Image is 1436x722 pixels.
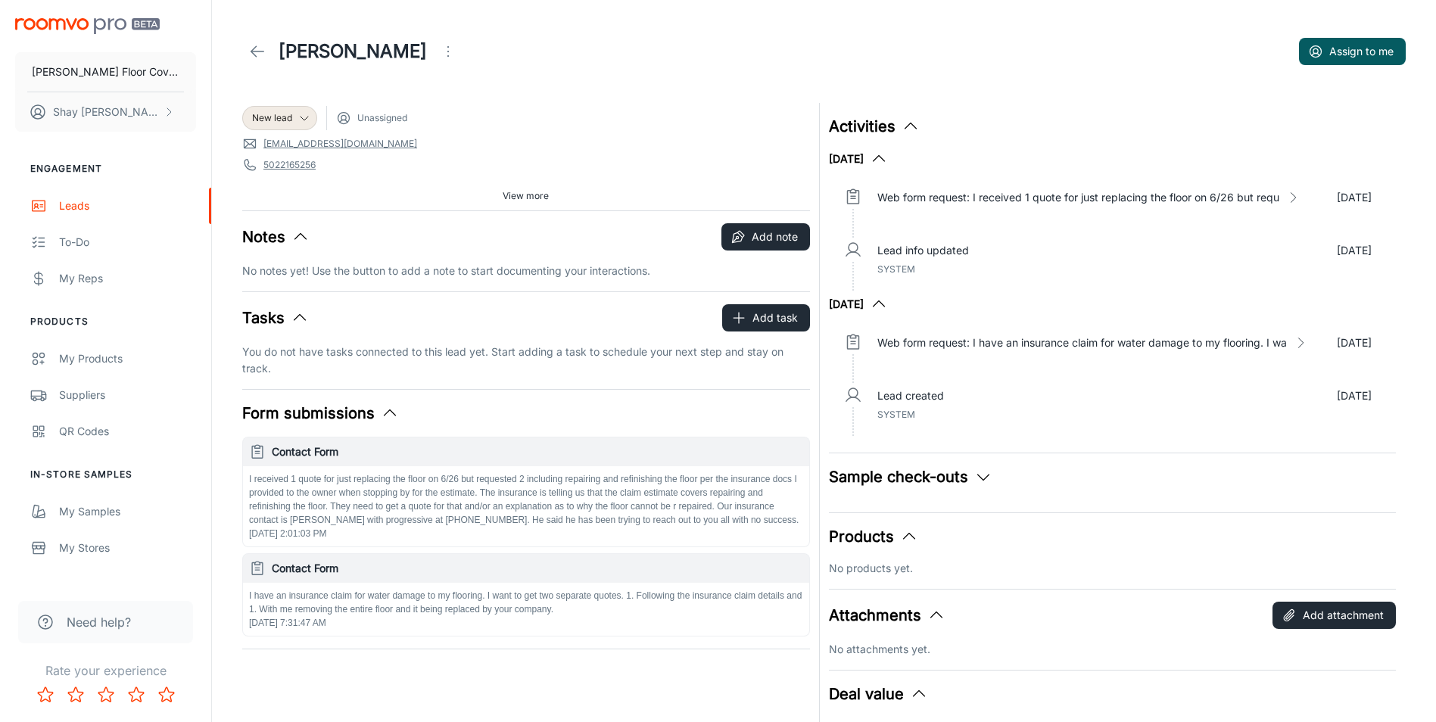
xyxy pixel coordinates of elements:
h6: Contact Form [272,443,803,460]
button: Rate 1 star [30,680,61,710]
p: [DATE] [1337,242,1372,259]
img: Roomvo PRO Beta [15,18,160,34]
button: Add note [721,223,810,251]
button: Shay [PERSON_NAME] [15,92,196,132]
button: [PERSON_NAME] Floor Covering [15,52,196,92]
button: View more [497,185,555,207]
button: Contact FormI have an insurance claim for water damage to my flooring. I want to get two separate... [243,554,809,636]
p: [DATE] [1337,387,1372,404]
p: You do not have tasks connected to this lead yet. Start adding a task to schedule your next step ... [242,344,810,377]
p: No attachments yet. [829,641,1397,658]
p: [PERSON_NAME] Floor Covering [32,64,179,80]
div: My Reps [59,270,196,287]
p: Web form request: I received 1 quote for just replacing the floor on 6/26 but requ [877,189,1279,206]
span: System [877,263,915,275]
button: Rate 5 star [151,680,182,710]
div: QR Codes [59,423,196,440]
p: I received 1 quote for just replacing the floor on 6/26 but requested 2 including repairing and r... [249,472,803,527]
p: Rate your experience [12,661,199,680]
button: Tasks [242,307,309,329]
button: Products [829,525,918,548]
div: My Products [59,350,196,367]
a: 5022165256 [263,158,316,172]
p: Lead info updated [877,242,969,259]
p: I have an insurance claim for water damage to my flooring. I want to get two separate quotes. 1. ... [249,589,803,616]
button: Attachments [829,604,945,627]
div: My Samples [59,503,196,520]
span: New lead [252,111,292,125]
button: Activities [829,115,920,138]
p: [DATE] [1337,335,1372,351]
button: Add task [722,304,810,331]
p: No notes yet! Use the button to add a note to start documenting your interactions. [242,263,810,279]
p: Lead created [877,387,944,404]
button: [DATE] [829,150,888,168]
span: System [877,409,915,420]
span: View more [503,189,549,203]
span: Need help? [67,613,131,631]
span: Unassigned [357,111,407,125]
button: Add attachment [1272,602,1396,629]
span: [DATE] 2:01:03 PM [249,528,327,539]
p: Shay [PERSON_NAME] [53,104,160,120]
p: Web form request: I have an insurance claim for water damage to my flooring. I wa [877,335,1287,351]
button: Assign to me [1299,38,1406,65]
button: Contact FormI received 1 quote for just replacing the floor on 6/26 but requested 2 including rep... [243,437,809,546]
div: My Stores [59,540,196,556]
button: Rate 3 star [91,680,121,710]
h1: [PERSON_NAME] [279,38,427,65]
button: [DATE] [829,295,888,313]
button: Form submissions [242,402,399,425]
button: Open menu [433,36,463,67]
button: Sample check-outs [829,465,992,488]
div: Suppliers [59,387,196,403]
span: [DATE] 7:31:47 AM [249,618,326,628]
button: Rate 2 star [61,680,91,710]
a: [EMAIL_ADDRESS][DOMAIN_NAME] [263,137,417,151]
button: Deal value [829,683,928,705]
div: To-do [59,234,196,251]
h6: Contact Form [272,560,803,577]
div: New lead [242,106,317,130]
button: Rate 4 star [121,680,151,710]
button: Notes [242,226,310,248]
div: Leads [59,198,196,214]
p: [DATE] [1337,189,1372,206]
p: No products yet. [829,560,1397,577]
